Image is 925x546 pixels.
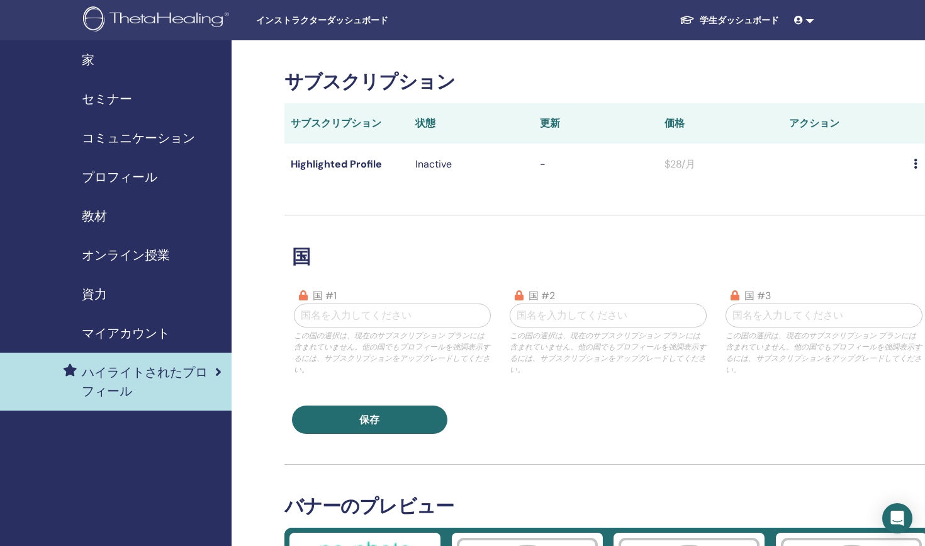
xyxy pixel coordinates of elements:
[680,14,695,25] img: graduation-cap-white.svg
[540,157,546,171] span: -
[294,330,491,375] p: この国の選択は、現在のサブスクリプション プランには含まれていません。他の国でもプロフィールを強調表示するには、サブスクリプションをアップグレードしてください。
[284,144,409,185] td: Highlighted Profile
[83,6,233,35] img: logo.png
[783,103,907,144] th: アクション
[82,246,170,264] span: オンライン授業
[82,285,107,304] span: 資力
[82,50,94,69] span: 家
[82,324,170,343] span: マイアカウント
[313,288,337,304] label: 国 #1
[82,207,107,225] span: 教材
[284,103,409,144] th: サブスクリプション
[409,103,534,144] th: 状態
[882,503,912,533] div: Open Intercom Messenger
[415,157,527,172] p: Inactive
[82,363,215,401] span: ハイライトされたプロフィール
[82,89,132,108] span: セミナー
[534,103,658,144] th: 更新
[529,288,555,304] label: 国 #2
[359,413,379,426] span: 保存
[82,128,195,147] span: コミュニケーション
[292,406,447,434] button: 保存
[510,330,707,375] p: この国の選択は、現在のサブスクリプション プランには含まれていません。他の国でもプロフィールを強調表示するには、サブスクリプションをアップグレードしてください。
[744,288,771,304] label: 国 #3
[664,157,695,171] span: $28/月
[726,330,922,375] p: この国の選択は、現在のサブスクリプション プランには含まれていません。他の国でもプロフィールを強調表示するには、サブスクリプションをアップグレードしてください。
[256,14,445,27] span: インストラクターダッシュボード
[82,168,157,186] span: プロフィール
[658,103,783,144] th: 価格
[670,9,789,32] a: 学生ダッシュボード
